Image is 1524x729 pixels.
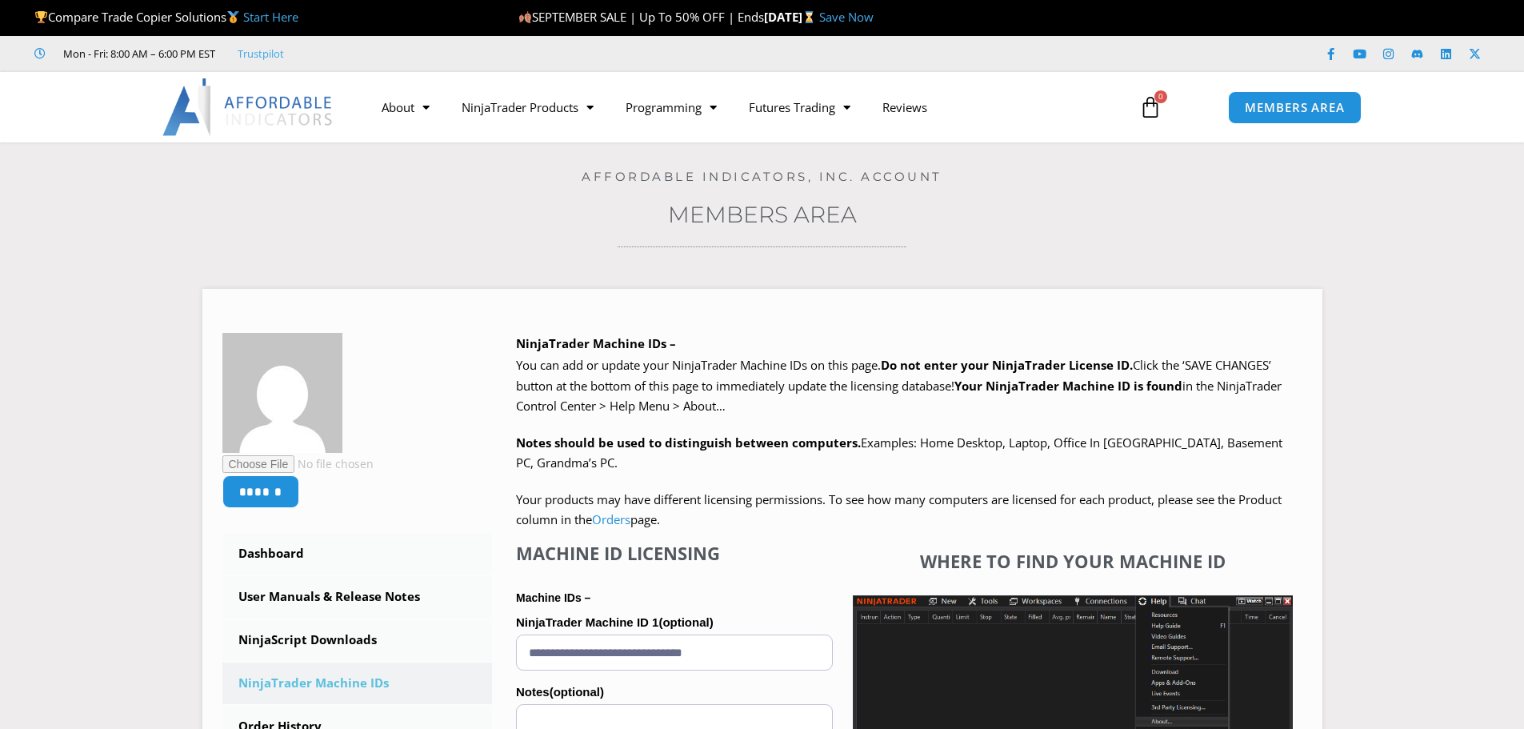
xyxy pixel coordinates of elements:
[610,89,733,126] a: Programming
[1154,90,1167,103] span: 0
[366,89,446,126] a: About
[1115,84,1186,130] a: 0
[59,44,215,63] span: Mon - Fri: 8:00 AM – 6:00 PM EST
[238,44,284,63] a: Trustpilot
[366,89,1121,126] nav: Menu
[222,333,342,453] img: ad01a6a2404d70a7d275e87b350caf41840b6ee7013ab63f83aa69b0195ea06a
[222,619,493,661] a: NinjaScript Downloads
[516,435,861,451] strong: Notes should be used to distinguish between computers.
[516,491,1282,528] span: Your products may have different licensing permissions. To see how many computers are licensed fo...
[582,169,942,184] a: Affordable Indicators, Inc. Account
[518,9,764,25] span: SEPTEMBER SALE | Up To 50% OFF | Ends
[866,89,943,126] a: Reviews
[853,551,1293,571] h4: Where to find your Machine ID
[35,11,47,23] img: 🏆
[516,357,1282,414] span: Click the ‘SAVE CHANGES’ button at the bottom of this page to immediately update the licensing da...
[550,685,604,699] span: (optional)
[222,663,493,704] a: NinjaTrader Machine IDs
[954,378,1182,394] strong: Your NinjaTrader Machine ID is found
[819,9,874,25] a: Save Now
[668,201,857,228] a: Members Area
[34,9,298,25] span: Compare Trade Copier Solutions
[222,533,493,575] a: Dashboard
[733,89,866,126] a: Futures Trading
[222,576,493,618] a: User Manuals & Release Notes
[243,9,298,25] a: Start Here
[516,591,590,604] strong: Machine IDs –
[592,511,630,527] a: Orders
[162,78,334,136] img: LogoAI | Affordable Indicators – NinjaTrader
[1245,102,1345,114] span: MEMBERS AREA
[516,680,833,704] label: Notes
[1228,91,1362,124] a: MEMBERS AREA
[446,89,610,126] a: NinjaTrader Products
[227,11,239,23] img: 🥇
[881,357,1133,373] b: Do not enter your NinjaTrader License ID.
[658,615,713,629] span: (optional)
[519,11,531,23] img: 🍂
[764,9,819,25] strong: [DATE]
[516,357,881,373] span: You can add or update your NinjaTrader Machine IDs on this page.
[516,611,833,635] label: NinjaTrader Machine ID 1
[516,435,1282,471] span: Examples: Home Desktop, Laptop, Office In [GEOGRAPHIC_DATA], Basement PC, Grandma’s PC.
[516,335,676,351] b: NinjaTrader Machine IDs –
[803,11,815,23] img: ⌛
[516,543,833,563] h4: Machine ID Licensing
